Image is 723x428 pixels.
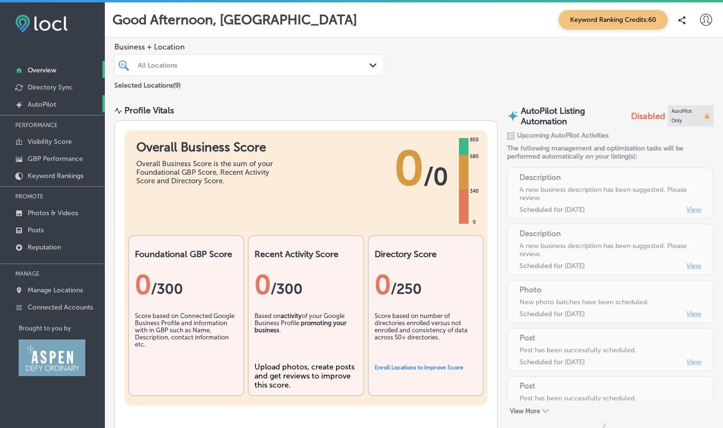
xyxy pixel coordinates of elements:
p: Keyword Rankings [28,172,83,180]
b: promoting your business [255,319,346,334]
p: Visibility Score [28,138,72,146]
p: Selected Locations ( 9 ) [114,78,181,90]
div: 340 [468,188,480,195]
h1: Overall Business Score [136,140,279,155]
p: Photos & Videos [28,209,78,217]
div: 850 [468,136,480,144]
p: Reputation [28,243,61,251]
p: Good Afternoon, [GEOGRAPHIC_DATA] [112,12,357,28]
span: /250 [391,280,422,298]
div: Based on of your Google Business Profile . [255,312,357,360]
div: All Locations [138,61,370,69]
p: Directory Sync [28,83,73,91]
div: 680 [468,153,480,160]
p: Connected Accounts [28,303,93,311]
div: Score based on Connected Google Business Profile and information with in GBP such as Name, Descri... [135,312,237,360]
div: 0 [255,269,357,300]
span: Keyword Ranking Credits: 60 [559,10,668,30]
h2: Directory Score [375,249,477,259]
div: 0 [471,219,478,226]
span: 0 [394,140,424,197]
p: AutoPilot [28,100,56,109]
span: /300 [271,280,303,298]
div: 0 [375,269,477,300]
img: Aspen [19,339,85,376]
h2: Foundational GBP Score [135,249,237,259]
p: AutoPilot Listing Automation [521,106,629,127]
div: Overall Business Score is the sum of your Foundational GBP Score, Recent Activity Score and Direc... [136,159,279,185]
p: GBP Performance [28,155,83,163]
h2: Recent Activity Score [255,249,357,259]
span: / 300 [151,280,183,298]
p: Brought to you by [19,325,105,332]
a: Enroll Locations to Improve Score [375,364,463,371]
img: fda3e92497d09a02dc62c9cd864e3231.png [15,15,68,32]
div: Score based on number of directories enrolled versus not enrolled and consistency of data across ... [375,312,477,360]
p: Posts [28,226,44,234]
div: 0 [135,269,237,300]
img: autopilot-icon [507,110,519,122]
p: Manage Locations [28,286,83,294]
span: / 0 [424,162,448,191]
div: Upload photos, create posts and get reviews to improve this score. [255,362,357,389]
p: Overview [28,66,56,74]
div: Profile Vitals [124,105,174,116]
span: Business + Location [114,42,384,51]
span: Disabled [631,111,665,121]
b: activity [281,312,302,319]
